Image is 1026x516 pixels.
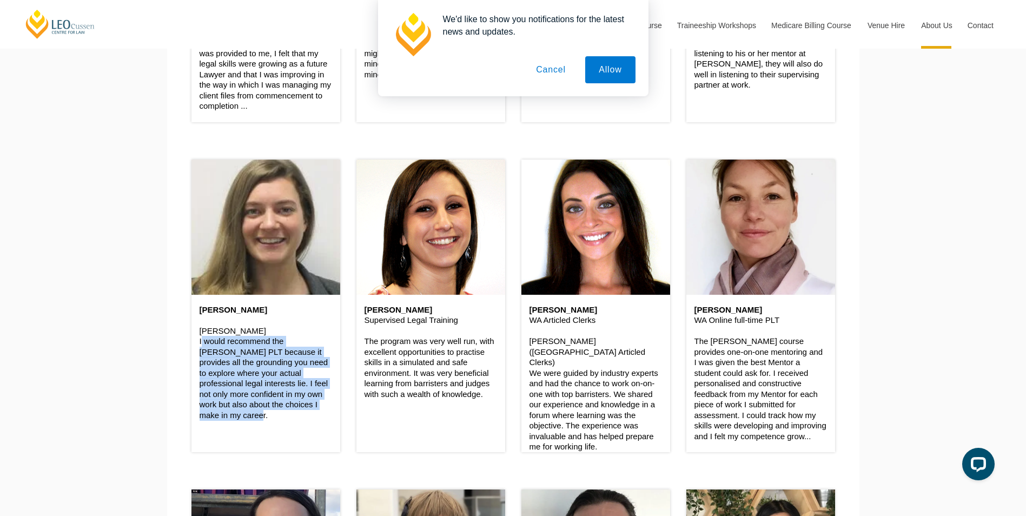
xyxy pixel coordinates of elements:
[522,56,579,83] button: Cancel
[391,13,434,56] img: notification icon
[694,306,827,315] h6: [PERSON_NAME]
[529,315,662,326] p: WA Articled Clerks
[694,336,827,441] p: The [PERSON_NAME] course provides one-on-one mentoring and I was given the best Mentor a student ...
[529,306,662,315] h6: [PERSON_NAME]
[365,315,497,326] p: Supervised Legal Training
[365,306,497,315] h6: [PERSON_NAME]
[434,13,636,38] div: We'd like to show you notifications for the latest news and updates.
[529,336,662,452] p: [PERSON_NAME] ([GEOGRAPHIC_DATA] Articled Clerks) We were guided by industry experts and had the ...
[200,306,332,315] h6: [PERSON_NAME]
[585,56,635,83] button: Allow
[365,336,497,399] p: The program was very well run, with excellent opportunities to practise skills in a simulated and...
[954,444,999,489] iframe: LiveChat chat widget
[694,315,827,326] p: WA Online full-time PLT
[200,326,332,421] p: [PERSON_NAME] I would recommend the [PERSON_NAME] PLT because it provides all the grounding you n...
